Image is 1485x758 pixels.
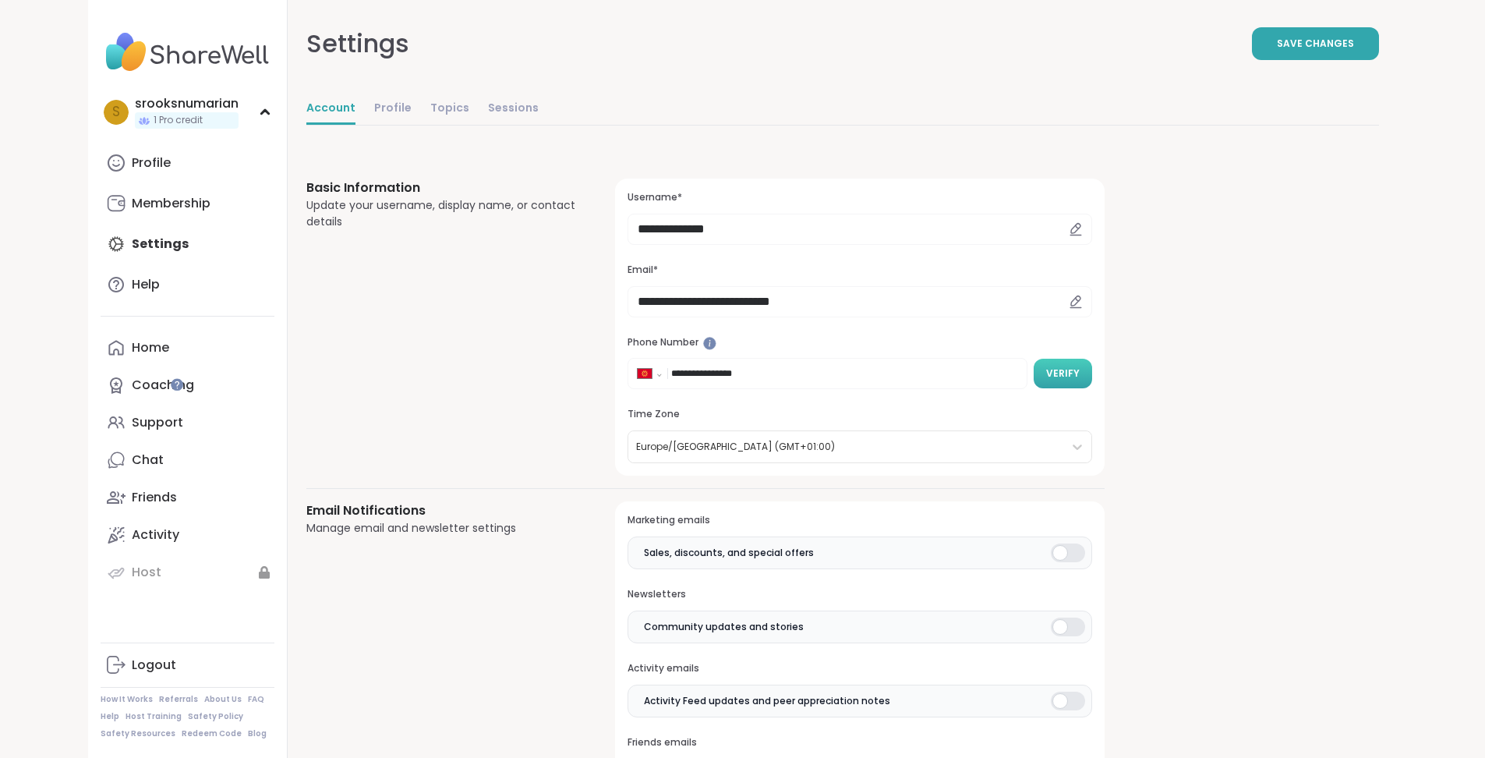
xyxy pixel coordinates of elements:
a: Profile [101,144,274,182]
a: Activity [101,516,274,554]
a: Coaching [101,367,274,404]
h3: Basic Information [306,179,578,197]
div: Profile [132,154,171,172]
a: Logout [101,646,274,684]
img: ShareWell Nav Logo [101,25,274,80]
a: Host [101,554,274,591]
span: Sales, discounts, and special offers [644,546,814,560]
div: Update your username, display name, or contact details [306,197,578,230]
a: Topics [430,94,469,125]
a: Home [101,329,274,367]
div: Chat [132,452,164,469]
div: Home [132,339,169,356]
h3: Time Zone [628,408,1091,421]
div: Coaching [132,377,194,394]
div: srooksnumarian [135,95,239,112]
h3: Email Notifications [306,501,578,520]
a: About Us [204,694,242,705]
button: Verify [1034,359,1092,388]
a: Account [306,94,355,125]
iframe: Spotlight [171,378,183,391]
a: FAQ [248,694,264,705]
a: Friends [101,479,274,516]
a: Profile [374,94,412,125]
h3: Newsletters [628,588,1091,601]
div: Manage email and newsletter settings [306,520,578,537]
h3: Username* [628,191,1091,204]
h3: Friends emails [628,736,1091,749]
span: Activity Feed updates and peer appreciation notes [644,694,890,708]
a: Support [101,404,274,441]
a: Help [101,711,119,722]
div: Activity [132,526,179,544]
span: 1 Pro credit [154,114,203,127]
a: Chat [101,441,274,479]
span: Community updates and stories [644,620,804,634]
span: Save Changes [1277,37,1354,51]
span: Verify [1046,367,1080,381]
div: Help [132,276,160,293]
a: Redeem Code [182,728,242,739]
div: Host [132,564,161,581]
a: Host Training [126,711,182,722]
h3: Marketing emails [628,514,1091,527]
div: Friends [132,489,177,506]
h3: Phone Number [628,336,1091,349]
div: Settings [306,25,409,62]
button: Save Changes [1252,27,1379,60]
iframe: Spotlight [703,337,716,350]
div: Logout [132,657,176,674]
a: Membership [101,185,274,222]
a: Blog [248,728,267,739]
a: Sessions [488,94,539,125]
h3: Activity emails [628,662,1091,675]
a: Safety Resources [101,728,175,739]
a: How It Works [101,694,153,705]
div: Support [132,414,183,431]
a: Safety Policy [188,711,243,722]
div: Membership [132,195,210,212]
h3: Email* [628,264,1091,277]
a: Referrals [159,694,198,705]
span: s [112,102,120,122]
a: Help [101,266,274,303]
